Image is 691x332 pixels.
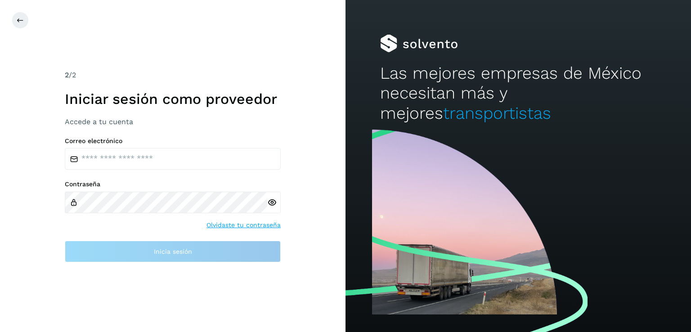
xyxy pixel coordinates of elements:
[65,137,281,145] label: Correo electrónico
[65,70,281,81] div: /2
[65,180,281,188] label: Contraseña
[154,248,192,255] span: Inicia sesión
[65,241,281,262] button: Inicia sesión
[443,103,551,123] span: transportistas
[380,63,656,123] h2: Las mejores empresas de México necesitan más y mejores
[65,117,281,126] h3: Accede a tu cuenta
[206,220,281,230] a: Olvidaste tu contraseña
[65,71,69,79] span: 2
[65,90,281,108] h1: Iniciar sesión como proveedor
